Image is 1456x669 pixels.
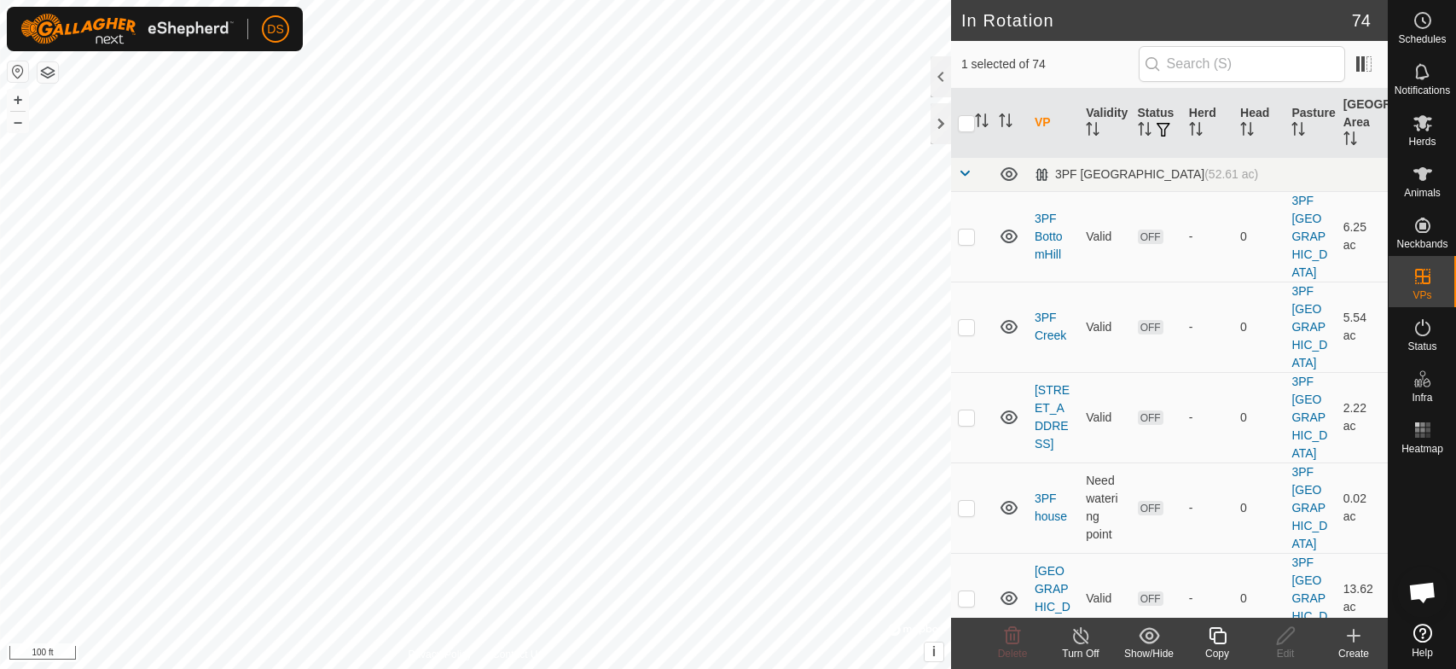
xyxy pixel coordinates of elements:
[1233,191,1285,282] td: 0
[1401,444,1443,454] span: Heatmap
[1337,89,1388,158] th: [GEOGRAPHIC_DATA] Area
[1139,46,1345,82] input: Search (S)
[1291,556,1327,641] a: 3PF [GEOGRAPHIC_DATA]
[1189,318,1227,336] div: -
[1398,34,1446,44] span: Schedules
[1189,590,1227,608] div: -
[1035,492,1067,523] a: 3PF house
[1035,564,1070,631] a: [GEOGRAPHIC_DATA]
[1183,646,1251,661] div: Copy
[1035,212,1063,261] a: 3PF BottomHill
[20,14,234,44] img: Gallagher Logo
[8,90,28,110] button: +
[1131,89,1182,158] th: Status
[1035,167,1258,182] div: 3PF [GEOGRAPHIC_DATA]
[999,116,1012,130] p-sorticon: Activate to sort
[8,112,28,132] button: –
[38,62,58,83] button: Map Layers
[1233,553,1285,643] td: 0
[1285,89,1336,158] th: Pasture
[1291,465,1327,550] a: 3PF [GEOGRAPHIC_DATA]
[1189,409,1227,427] div: -
[1035,311,1066,342] a: 3PF Creek
[1028,89,1079,158] th: VP
[1138,501,1163,515] span: OFF
[1079,462,1130,553] td: Need watering point
[1412,393,1432,403] span: Infra
[998,648,1028,660] span: Delete
[1115,646,1183,661] div: Show/Hide
[1412,648,1433,658] span: Help
[925,643,943,661] button: i
[1389,617,1456,665] a: Help
[1079,553,1130,643] td: Valid
[1337,282,1388,372] td: 5.54 ac
[1352,8,1371,33] span: 74
[1182,89,1233,158] th: Herd
[1079,372,1130,462] td: Valid
[1397,567,1448,618] div: Open chat
[1138,230,1163,244] span: OFF
[1138,125,1151,138] p-sorticon: Activate to sort
[1291,375,1327,460] a: 3PF [GEOGRAPHIC_DATA]
[1337,553,1388,643] td: 13.62 ac
[1035,383,1070,451] a: [STREET_ADDRESS]
[1337,372,1388,462] td: 2.22 ac
[1138,410,1163,425] span: OFF
[1189,499,1227,517] div: -
[1291,125,1305,138] p-sorticon: Activate to sort
[961,55,1139,73] span: 1 selected of 74
[408,647,472,662] a: Privacy Policy
[1320,646,1388,661] div: Create
[1233,282,1285,372] td: 0
[1395,85,1450,96] span: Notifications
[1047,646,1115,661] div: Turn Off
[1291,194,1327,279] a: 3PF [GEOGRAPHIC_DATA]
[1079,282,1130,372] td: Valid
[492,647,542,662] a: Contact Us
[1189,228,1227,246] div: -
[1407,341,1436,352] span: Status
[1337,191,1388,282] td: 6.25 ac
[1408,137,1436,147] span: Herds
[932,644,936,659] span: i
[1233,372,1285,462] td: 0
[1204,167,1258,181] span: (52.61 ac)
[1404,188,1441,198] span: Animals
[1079,89,1130,158] th: Validity
[1086,125,1099,138] p-sorticon: Activate to sort
[1412,290,1431,300] span: VPs
[975,116,989,130] p-sorticon: Activate to sort
[1396,239,1447,249] span: Neckbands
[1343,134,1357,148] p-sorticon: Activate to sort
[1291,284,1327,369] a: 3PF [GEOGRAPHIC_DATA]
[1337,462,1388,553] td: 0.02 ac
[1251,646,1320,661] div: Edit
[1138,320,1163,334] span: OFF
[1233,462,1285,553] td: 0
[1189,125,1203,138] p-sorticon: Activate to sort
[1138,591,1163,606] span: OFF
[961,10,1352,31] h2: In Rotation
[1079,191,1130,282] td: Valid
[1240,125,1254,138] p-sorticon: Activate to sort
[267,20,283,38] span: DS
[8,61,28,82] button: Reset Map
[1233,89,1285,158] th: Head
